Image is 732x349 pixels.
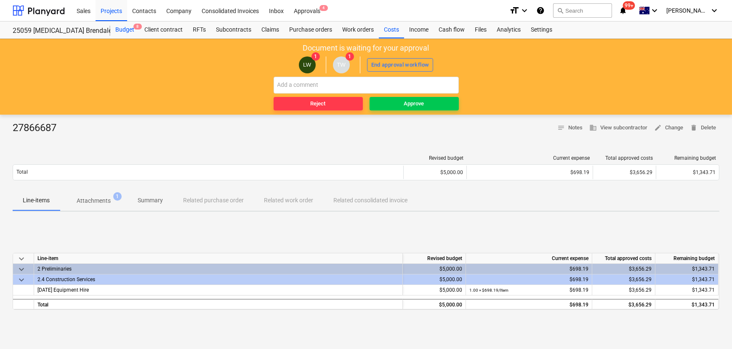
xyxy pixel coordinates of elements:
div: $698.19 [469,285,588,295]
span: $3,656.29 [629,287,652,293]
span: 1 [311,52,320,61]
button: Search [553,3,612,18]
div: Current expense [466,253,592,264]
span: 99+ [623,1,635,10]
div: 25059 [MEDICAL_DATA] Brendale Re-roof and New Shed [13,27,100,35]
div: Line-item [34,253,403,264]
div: $5,000.00 [403,264,466,274]
span: $1,343.71 [693,169,716,175]
span: 8 [133,24,142,30]
div: Revised budget [407,155,463,161]
i: format_size [509,5,519,16]
span: Change [654,123,683,133]
span: business [589,124,597,132]
a: Work orders [337,21,379,38]
i: Knowledge base [536,5,545,16]
button: View subcontractor [586,121,651,134]
span: Delete [690,123,716,133]
div: $3,656.29 [592,299,655,309]
div: Total [34,299,403,309]
button: Approve [370,97,459,110]
button: Delete [687,121,719,134]
a: Subcontracts [211,21,256,38]
div: $698.19 [469,274,588,285]
div: $5,000.00 [403,299,466,309]
div: Remaining budget [655,253,719,264]
div: 2 Preliminaries [37,264,399,274]
small: 1.00 × $698.19 / Item [469,288,508,293]
a: Analytics [492,21,526,38]
a: Purchase orders [284,21,337,38]
p: Summary [138,196,163,205]
p: Document is waiting for your approval [303,43,429,53]
i: keyboard_arrow_down [519,5,530,16]
span: 1 [346,52,354,61]
p: Attachments [77,196,111,205]
div: $5,000.00 [403,274,466,285]
iframe: Chat Widget [690,309,732,349]
div: $3,656.29 [592,274,655,285]
span: $1,343.71 [692,287,715,293]
span: 4 [319,5,328,11]
button: Change [651,121,687,134]
button: End approval workflow [367,58,434,72]
i: keyboard_arrow_down [649,5,660,16]
div: $1,343.71 [655,264,719,274]
div: $5,000.00 [403,285,466,295]
div: End approval workflow [371,60,429,70]
a: Income [404,21,434,38]
div: Revised budget [403,253,466,264]
span: 2.4.11 Equipment Hire [37,287,89,293]
i: notifications [619,5,627,16]
div: $1,343.71 [655,299,719,309]
input: Add a comment [274,77,459,94]
span: keyboard_arrow_down [16,275,27,285]
div: $698.19 [469,264,588,274]
a: Costs [379,21,404,38]
span: 1 [113,192,122,201]
span: keyboard_arrow_down [16,264,27,274]
div: Total approved costs [592,253,655,264]
div: Tim Wells [333,56,350,73]
div: Budget [110,21,139,38]
p: Total [16,169,28,176]
div: Luaun Wust [299,56,316,73]
div: Remaining budget [660,155,716,161]
div: $5,000.00 [403,166,466,179]
button: Reject [274,97,363,110]
a: Files [470,21,492,38]
p: Line-items [23,196,50,205]
div: 27866687 [13,121,63,135]
div: $3,656.29 [592,264,655,274]
div: Approve [404,99,424,109]
div: $698.19 [469,300,588,310]
span: edit [654,124,662,132]
i: keyboard_arrow_down [709,5,719,16]
a: Budget8 [110,21,139,38]
span: delete [690,124,697,132]
a: Claims [256,21,284,38]
span: View subcontractor [589,123,647,133]
div: Current expense [470,155,590,161]
span: LW [303,62,311,68]
a: Settings [526,21,557,38]
a: Cash flow [434,21,470,38]
a: RFTs [188,21,211,38]
div: Total approved costs [596,155,653,161]
button: Notes [554,121,586,134]
a: Client contract [139,21,188,38]
span: search [557,7,564,14]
